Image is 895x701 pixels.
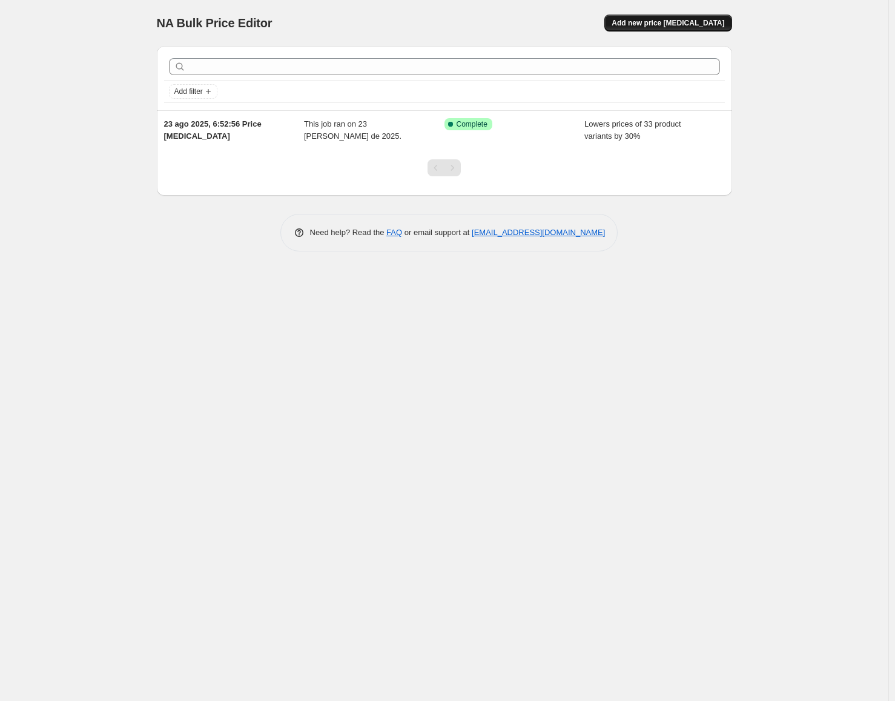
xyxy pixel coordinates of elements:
span: Lowers prices of 33 product variants by 30% [584,119,681,141]
span: 23 ago 2025, 6:52:56 Price [MEDICAL_DATA] [164,119,262,141]
span: Add new price [MEDICAL_DATA] [612,18,724,28]
a: [EMAIL_ADDRESS][DOMAIN_NAME] [472,228,605,237]
span: This job ran on 23 [PERSON_NAME] de 2025. [304,119,401,141]
span: NA Bulk Price Editor [157,16,272,30]
a: FAQ [386,228,402,237]
nav: Pagination [428,159,461,176]
span: Add filter [174,87,203,96]
span: Complete [457,119,487,129]
span: Need help? Read the [310,228,387,237]
button: Add filter [169,84,217,99]
span: or email support at [402,228,472,237]
button: Add new price [MEDICAL_DATA] [604,15,732,32]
